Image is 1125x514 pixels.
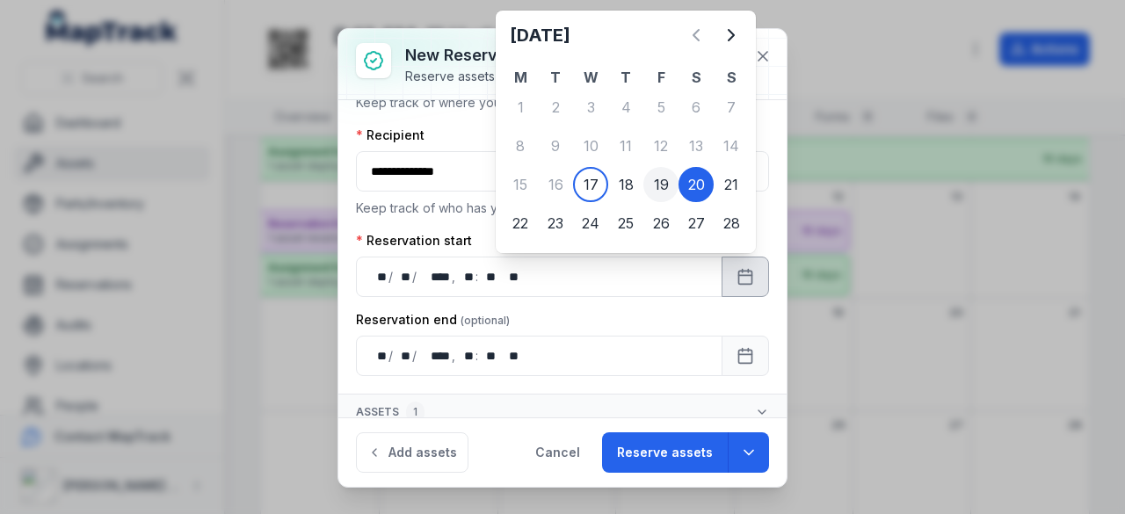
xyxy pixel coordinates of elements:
div: 8 [503,128,538,163]
div: : [475,268,480,286]
button: Reserve assets [602,432,728,473]
div: Saturday 13 September 2025 [679,128,714,163]
button: Previous [679,18,714,53]
div: 18 [608,167,643,202]
div: , [452,347,457,365]
div: Wednesday 1 October 2025 [573,244,608,279]
div: Monday 29 September 2025 [503,244,538,279]
label: Recipient [356,127,425,144]
div: Sunday 7 September 2025 [714,90,749,125]
div: 21 [714,167,749,202]
div: am/pm, [501,268,520,286]
p: Keep track of where your assets are located. [356,93,769,112]
div: 20 [679,167,714,202]
th: M [503,67,538,88]
div: 2 [538,90,573,125]
div: Tuesday 30 September 2025 [538,244,573,279]
div: Thursday 25 September 2025 [608,206,643,241]
div: 1 [503,90,538,125]
div: 27 [679,206,714,241]
div: Friday 3 October 2025 [643,244,679,279]
div: 2 [608,244,643,279]
div: Friday 12 September 2025 [643,128,679,163]
div: Monday 15 September 2025 [503,167,538,202]
div: 4 [679,244,714,279]
div: 11 [608,128,643,163]
div: Saturday 4 October 2025 [679,244,714,279]
div: minute, [480,347,497,365]
div: 14 [714,128,749,163]
div: September 2025 [503,18,749,320]
div: / [388,268,395,286]
div: Thursday 4 September 2025 [608,90,643,125]
label: Reservation start [356,232,472,250]
div: Saturday 27 September 2025 [679,206,714,241]
div: Thursday 18 September 2025 [608,167,643,202]
div: Tuesday 23 September 2025 [538,206,573,241]
div: , [452,268,457,286]
div: Friday 19 September 2025 [643,167,679,202]
th: F [643,67,679,88]
div: 26 [643,206,679,241]
div: 25 [608,206,643,241]
div: 5 [714,244,749,279]
div: Monday 1 September 2025 [503,90,538,125]
div: Wednesday 10 September 2025 [573,128,608,163]
button: Cancel [520,432,595,473]
div: 19 [643,167,679,202]
div: year, [418,268,452,286]
button: Calendar [722,257,769,297]
div: 13 [679,128,714,163]
div: month, [395,347,412,365]
div: 30 [538,244,573,279]
th: T [608,67,643,88]
div: 17 [573,167,608,202]
th: S [679,67,714,88]
div: 6 [679,90,714,125]
div: Today, Wednesday 17 September 2025, First available date [573,167,608,202]
button: Next [714,18,749,53]
div: Thursday 2 October 2025 [608,244,643,279]
div: hour, [457,347,475,365]
div: Calendar [503,18,749,360]
h3: New reservation [405,43,638,68]
div: 24 [573,206,608,241]
th: S [714,67,749,88]
div: 23 [538,206,573,241]
input: :r5o:-form-item-label [356,151,769,192]
div: 1 [573,244,608,279]
div: Friday 26 September 2025 [643,206,679,241]
div: Tuesday 16 September 2025 [538,167,573,202]
table: September 2025 [503,67,749,320]
div: 29 [503,244,538,279]
div: 10 [573,128,608,163]
div: Wednesday 24 September 2025 [573,206,608,241]
th: W [573,67,608,88]
div: 4 [608,90,643,125]
p: Keep track of who has your assets. [356,199,769,218]
div: hour, [457,268,475,286]
div: 22 [503,206,538,241]
label: Reservation end [356,311,510,329]
div: year, [418,347,452,365]
div: 3 [643,244,679,279]
div: 3 [573,90,608,125]
div: am/pm, [501,347,521,365]
div: month, [395,268,412,286]
div: day, [371,268,388,286]
button: Add assets [356,432,468,473]
div: Wednesday 3 September 2025 [573,90,608,125]
div: Tuesday 9 September 2025 [538,128,573,163]
div: minute, [480,268,497,286]
h2: [DATE] [510,23,679,47]
div: : [475,347,480,365]
div: 9 [538,128,573,163]
div: Saturday 6 September 2025 [679,90,714,125]
div: Thursday 11 September 2025 [608,128,643,163]
div: 28 [714,206,749,241]
div: 7 [714,90,749,125]
th: T [538,67,573,88]
div: / [412,268,418,286]
div: 16 [538,167,573,202]
div: Reserve assets for a person or location. [405,68,638,85]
